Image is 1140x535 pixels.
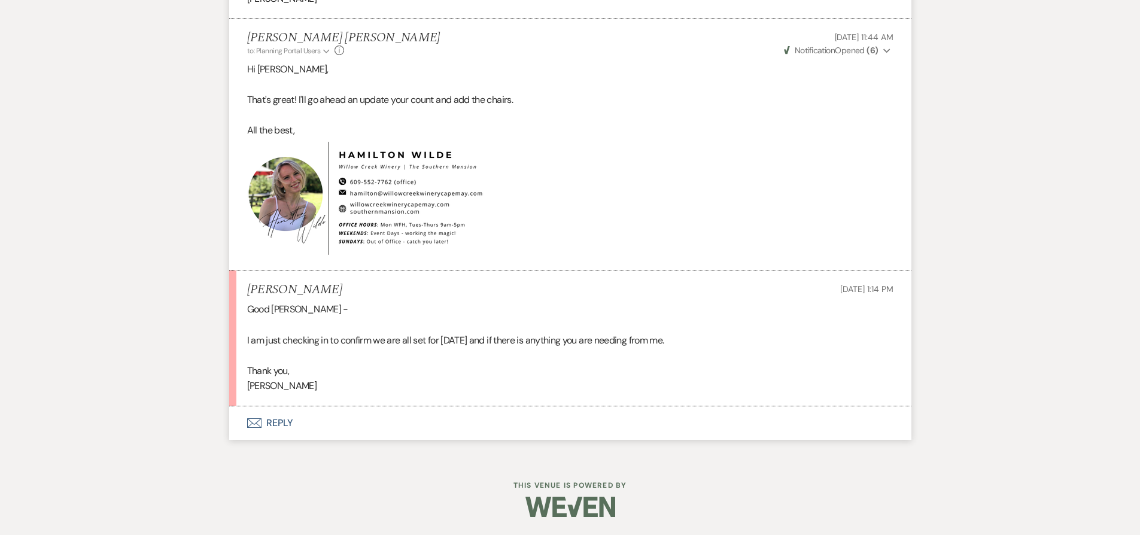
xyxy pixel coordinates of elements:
[247,282,342,297] h5: [PERSON_NAME]
[835,32,893,42] span: [DATE] 11:44 AM
[840,284,893,294] span: [DATE] 1:14 PM
[247,92,893,108] p: That's great! I'll go ahead an update your count and add the chairs.
[247,123,893,138] p: All the best,
[782,44,893,57] button: NotificationOpened (6)
[867,45,878,56] strong: ( 6 )
[795,45,835,56] span: Notification
[247,45,332,56] button: to: Planning Portal Users
[247,46,321,56] span: to: Planning Portal Users
[247,378,893,394] p: [PERSON_NAME]
[247,31,440,45] h5: [PERSON_NAME] [PERSON_NAME]
[247,302,893,317] p: Good [PERSON_NAME] -
[247,62,893,77] p: Hi [PERSON_NAME],
[525,486,615,528] img: Weven Logo
[229,406,911,440] button: Reply
[247,363,893,379] p: Thank you,
[247,333,893,348] p: I am just checking in to confirm we are all set for [DATE] and if there is anything you are needi...
[784,45,878,56] span: Opened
